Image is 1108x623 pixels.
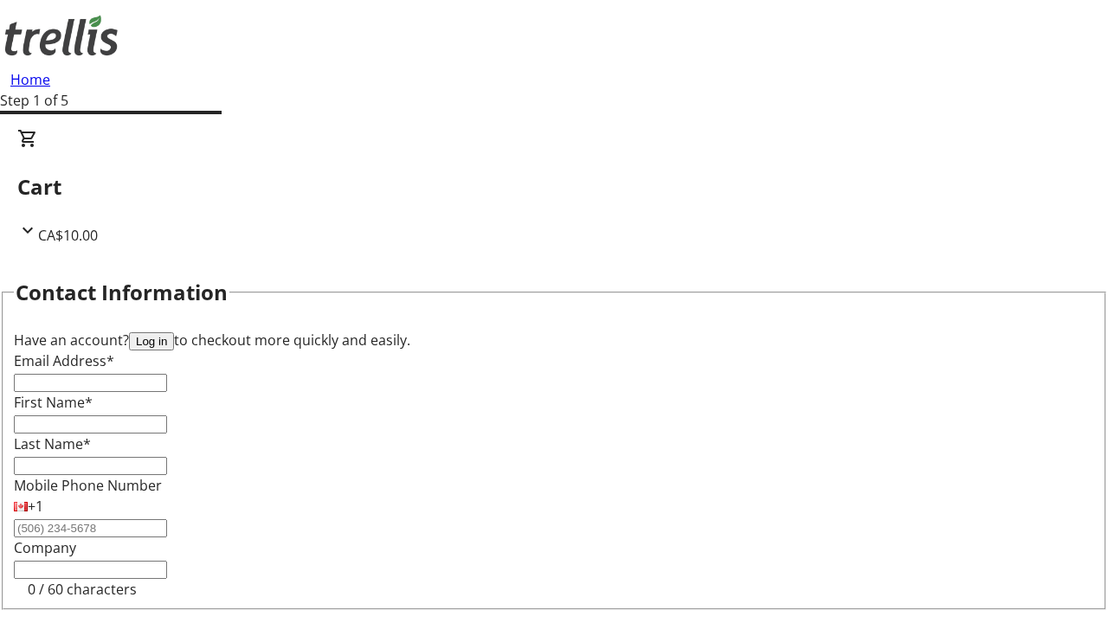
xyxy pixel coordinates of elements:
input: (506) 234-5678 [14,519,167,537]
h2: Contact Information [16,277,228,308]
h2: Cart [17,171,1091,202]
label: Mobile Phone Number [14,476,162,495]
div: CartCA$10.00 [17,128,1091,246]
label: First Name* [14,393,93,412]
span: CA$10.00 [38,226,98,245]
div: Have an account? to checkout more quickly and easily. [14,330,1094,350]
button: Log in [129,332,174,350]
label: Company [14,538,76,557]
tr-character-limit: 0 / 60 characters [28,580,137,599]
label: Email Address* [14,351,114,370]
label: Last Name* [14,434,91,453]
